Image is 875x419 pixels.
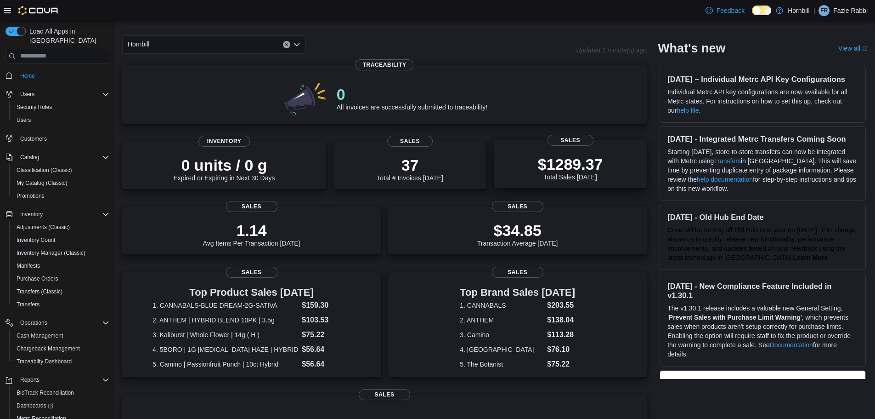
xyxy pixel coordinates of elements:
[174,156,275,174] p: 0 units / 0 g
[152,345,298,354] dt: 4. 5BORO | 1G [MEDICAL_DATA] HAZE | HYBRID
[17,209,109,220] span: Inventory
[17,103,52,111] span: Security Roles
[13,178,109,189] span: My Catalog (Classic)
[203,221,300,247] div: Avg Items Per Transaction [DATE]
[669,314,801,321] strong: Prevent Sales with Purchase Limit Warning
[17,179,68,187] span: My Catalog (Classic)
[460,330,543,339] dt: 3. Camino
[13,222,73,233] a: Adjustments (Classic)
[477,221,558,240] p: $34.85
[13,286,109,297] span: Transfers (Classic)
[667,212,858,222] h3: [DATE] - Old Hub End Date
[17,301,40,308] span: Transfers
[9,399,113,412] a: Dashboards
[17,166,72,174] span: Classification (Classic)
[17,262,40,270] span: Manifests
[13,343,109,354] span: Chargeback Management
[17,374,43,385] button: Reports
[293,41,300,48] button: Open list of options
[17,389,74,396] span: BioTrack Reconciliation
[198,136,250,147] span: Inventory
[2,208,113,221] button: Inventory
[20,91,34,98] span: Users
[337,85,487,111] div: All invoices are successfully submitted to traceability!
[658,41,725,56] h2: What's new
[492,267,543,278] span: Sales
[9,234,113,247] button: Inventory Count
[9,355,113,368] button: Traceabilty Dashboard
[17,275,58,282] span: Purchase Orders
[752,15,752,16] span: Dark Mode
[547,315,575,326] dd: $138.04
[667,226,855,261] span: Cova will be turning off Old Hub next year on [DATE]. This change allows us to quickly release ne...
[862,46,868,52] svg: External link
[702,1,748,20] a: Feedback
[17,374,109,385] span: Reports
[677,107,699,114] a: help file
[13,190,48,201] a: Promotions
[17,116,31,124] span: Users
[9,247,113,259] button: Inventory Manager (Classic)
[813,5,815,16] p: |
[13,330,109,341] span: Cash Management
[20,72,35,80] span: Home
[302,300,350,311] dd: $159.30
[13,165,76,176] a: Classification (Classic)
[13,235,109,246] span: Inventory Count
[13,330,67,341] a: Cash Management
[13,299,109,310] span: Transfers
[377,156,443,174] p: 37
[152,316,298,325] dt: 2. ANTHEM | HYBRID BLEND 10PK | 3.5g
[13,178,71,189] a: My Catalog (Classic)
[13,273,109,284] span: Purchase Orders
[9,259,113,272] button: Manifests
[13,190,109,201] span: Promotions
[13,260,109,271] span: Manifests
[9,221,113,234] button: Adjustments (Classic)
[17,249,85,257] span: Inventory Manager (Classic)
[460,345,543,354] dt: 4. [GEOGRAPHIC_DATA]
[13,115,109,126] span: Users
[9,177,113,189] button: My Catalog (Classic)
[538,155,603,181] div: Total Sales [DATE]
[20,376,40,384] span: Reports
[667,75,858,84] h3: [DATE] – Individual Metrc API Key Configurations
[2,316,113,329] button: Operations
[667,281,858,300] h3: [DATE] - New Compliance Feature Included in v1.30.1
[9,189,113,202] button: Promotions
[302,315,350,326] dd: $103.53
[17,236,56,244] span: Inventory Count
[152,287,350,298] h3: Top Product Sales [DATE]
[13,356,75,367] a: Traceabilty Dashboard
[13,387,78,398] a: BioTrack Reconciliation
[460,301,543,310] dt: 1. CANNABALS
[13,387,109,398] span: BioTrack Reconciliation
[13,115,34,126] a: Users
[13,343,84,354] a: Chargeback Management
[547,359,575,370] dd: $75.22
[17,192,45,200] span: Promotions
[13,400,109,411] span: Dashboards
[128,39,149,50] span: Hornbill
[20,211,43,218] span: Inventory
[152,330,298,339] dt: 3. Kaliburst | Whole Flower | 14g ( H )
[13,102,56,113] a: Security Roles
[13,273,62,284] a: Purchase Orders
[838,45,868,52] a: View allExternal link
[283,41,290,48] button: Clear input
[203,221,300,240] p: 1.14
[359,389,410,400] span: Sales
[547,300,575,311] dd: $203.55
[13,235,59,246] a: Inventory Count
[576,46,647,54] p: Updated 1 minute(s) ago
[17,402,53,409] span: Dashboards
[18,6,59,15] img: Cova
[2,132,113,145] button: Customers
[13,247,109,258] span: Inventory Manager (Classic)
[9,272,113,285] button: Purchase Orders
[9,164,113,177] button: Classification (Classic)
[17,133,51,144] a: Customers
[17,70,109,81] span: Home
[460,360,543,369] dt: 5. The Botanist
[13,222,109,233] span: Adjustments (Classic)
